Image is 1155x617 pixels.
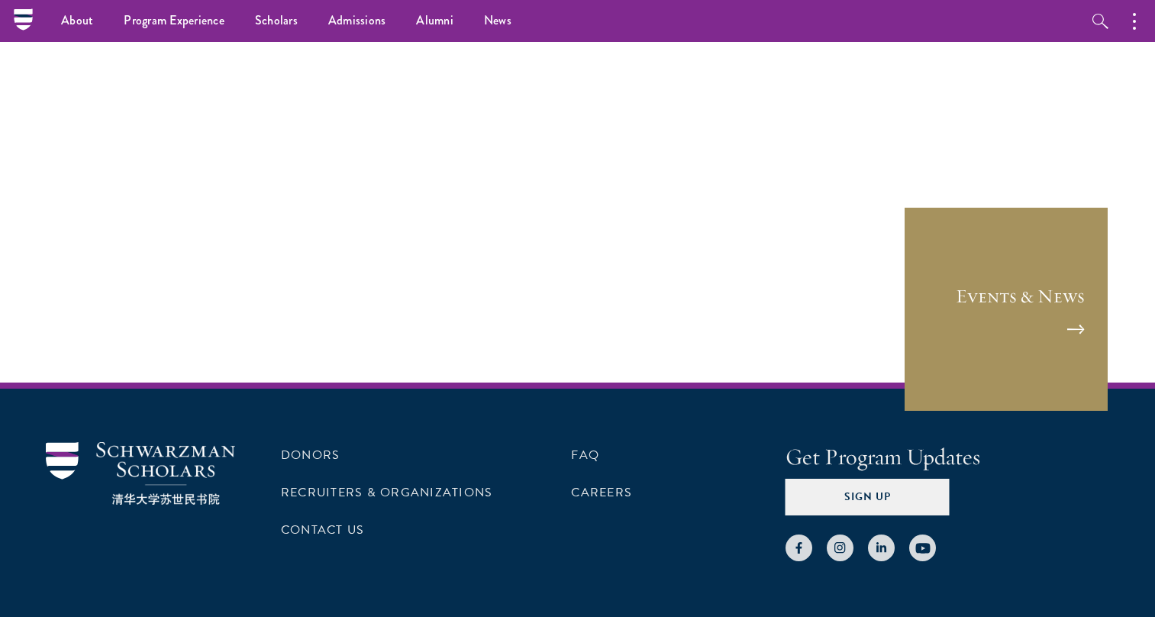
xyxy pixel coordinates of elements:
[903,206,1109,412] a: Events & News
[571,446,599,464] a: FAQ
[281,483,492,502] a: Recruiters & Organizations
[786,479,950,515] button: Sign Up
[281,446,340,464] a: Donors
[281,521,364,539] a: Contact Us
[46,442,235,506] img: Schwarzman Scholars
[571,483,632,502] a: Careers
[786,442,1109,473] h4: Get Program Updates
